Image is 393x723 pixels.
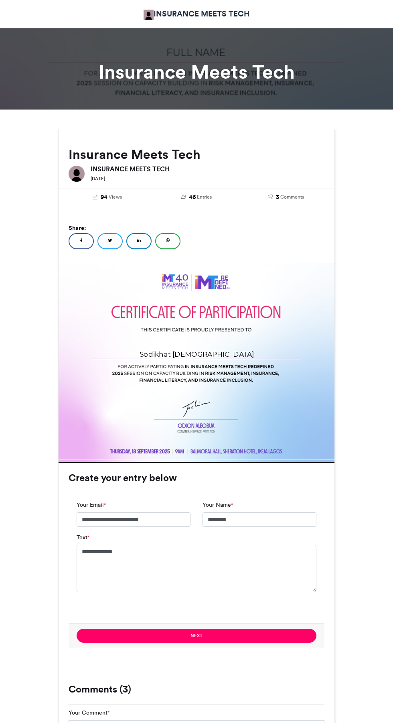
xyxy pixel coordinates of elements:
[280,193,304,201] span: Comments
[144,10,154,20] img: IMT Africa
[91,166,324,172] h6: INSURANCE MEETS TECH
[54,260,338,462] img: 1758794168.48-a43d6fbd41dd0c4956a55236ef8cd65c46f2bd29.jpg
[58,62,335,81] h1: Insurance Meets Tech
[158,193,235,202] a: 46 Entries
[77,629,316,643] button: Next
[77,533,89,542] label: Text
[69,166,85,182] img: INSURANCE MEETS TECH
[69,709,109,717] label: Your Comment
[91,176,105,181] small: [DATE]
[69,193,146,202] a: 94 Views
[109,193,122,201] span: Views
[276,193,279,202] span: 3
[88,349,305,359] div: Sodikhat [DEMOGRAPHIC_DATA]
[69,147,324,162] h2: Insurance Meets Tech
[247,193,324,202] a: 3 Comments
[77,501,106,509] label: Your Email
[69,473,324,483] h3: Create your entry below
[189,193,196,202] span: 46
[197,193,212,201] span: Entries
[144,8,249,20] a: INSURANCE MEETS TECH
[69,684,324,694] h3: Comments (3)
[69,223,324,233] h5: Share:
[101,193,107,202] span: 94
[203,501,233,509] label: Your Name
